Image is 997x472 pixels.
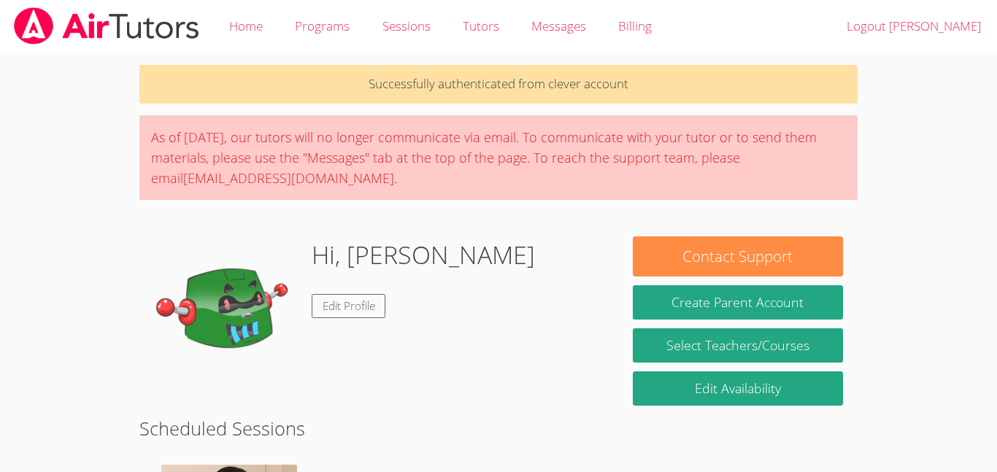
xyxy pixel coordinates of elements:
img: default.png [154,236,300,382]
a: Select Teachers/Courses [633,328,843,363]
a: Edit Availability [633,371,843,406]
img: airtutors_banner-c4298cdbf04f3fff15de1276eac7730deb9818008684d7c2e4769d2f7ddbe033.png [12,7,201,45]
h2: Scheduled Sessions [139,414,858,442]
div: As of [DATE], our tutors will no longer communicate via email. To communicate with your tutor or ... [139,115,858,200]
a: Edit Profile [312,294,386,318]
span: Messages [531,18,586,34]
button: Create Parent Account [633,285,843,320]
h1: Hi, [PERSON_NAME] [312,236,535,274]
button: Contact Support [633,236,843,276]
p: Successfully authenticated from clever account [139,65,858,104]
